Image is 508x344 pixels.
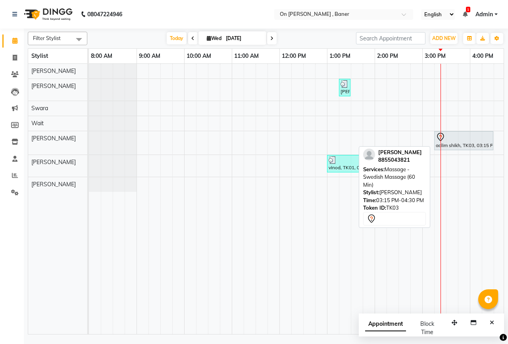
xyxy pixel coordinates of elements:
div: 03:15 PM-04:30 PM [363,197,426,204]
img: profile [363,149,375,161]
div: aalim shikh, TK03, 03:15 PM-04:30 PM, Massage -Swedish Massage (60 Min) [435,132,493,149]
input: Search Appointment [356,32,425,44]
b: 08047224946 [87,3,122,25]
div: 8855043821 [378,156,422,164]
span: Admin [475,10,493,19]
span: [PERSON_NAME] [31,67,76,75]
div: [PERSON_NAME] [363,189,426,197]
span: Stylist [31,52,48,59]
button: ADD NEW [430,33,458,44]
a: 9:00 AM [137,50,162,62]
a: 1 [463,11,468,18]
span: [PERSON_NAME] [378,149,422,155]
span: Wed [205,35,223,41]
span: Stylist: [363,189,379,195]
a: 10:00 AM [185,50,213,62]
input: 2025-09-03 [223,32,263,44]
a: 4:00 PM [470,50,495,62]
a: 11:00 AM [232,50,261,62]
a: 12:00 PM [280,50,308,62]
span: [PERSON_NAME] [31,135,76,142]
span: Appointment [365,317,406,331]
a: 2:00 PM [375,50,400,62]
a: 1:00 PM [327,50,352,62]
span: Time: [363,197,376,203]
span: Swara [31,105,48,112]
span: ADD NEW [432,35,456,41]
span: Filter Stylist [33,35,61,41]
span: Wait [31,120,44,127]
a: 3:00 PM [423,50,448,62]
span: Today [167,32,187,44]
span: Services: [363,166,385,172]
span: 1 [466,7,470,12]
span: Block Time [420,320,434,336]
div: TK03 [363,204,426,212]
img: logo [20,3,75,25]
div: vinod, TK01, 01:00 PM-02:15 PM, Massage -Swedish Massage (60 Min) [328,156,385,171]
iframe: chat widget [475,312,500,336]
span: [PERSON_NAME] [31,181,76,188]
div: [PERSON_NAME], TK02, 01:15 PM-01:30 PM, Hair - Hair Wash ([DEMOGRAPHIC_DATA]) [340,80,350,95]
a: 8:00 AM [89,50,114,62]
span: [PERSON_NAME] [31,82,76,90]
span: Massage -Swedish Massage (60 Min) [363,166,415,188]
span: Token ID: [363,204,386,211]
span: [PERSON_NAME] [31,159,76,166]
